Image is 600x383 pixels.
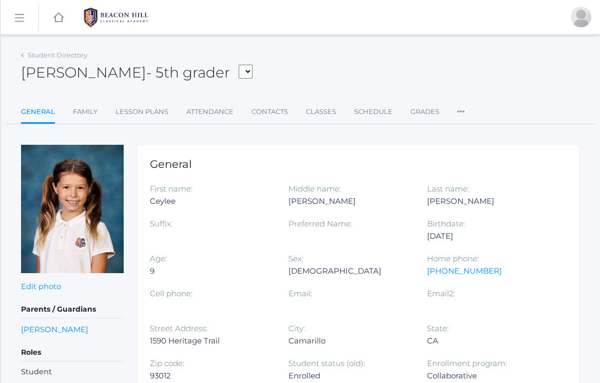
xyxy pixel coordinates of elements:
[288,335,412,347] div: Camarillo
[288,254,303,263] label: Sex:
[427,184,469,194] label: Last name:
[150,219,172,228] label: Suffix:
[21,65,253,81] h2: [PERSON_NAME]
[427,323,449,333] label: State:
[21,367,124,378] li: Student
[150,265,273,277] div: 9
[427,266,502,276] a: [PHONE_NUMBER]
[427,358,507,368] label: Enrollment program:
[288,323,305,333] label: City:
[288,195,412,207] div: [PERSON_NAME]
[427,370,550,382] div: Collaborative
[115,102,168,122] a: Lesson Plans
[288,370,412,382] div: Enrolled
[288,289,312,298] label: Email:
[150,195,273,207] div: Ceylee
[21,344,124,361] h5: Roles
[427,289,455,298] label: Email2:
[288,184,341,194] label: Middle name:
[427,230,550,242] div: [DATE]
[21,301,124,318] h5: Parents / Guardians
[150,370,273,382] div: 93012
[251,102,288,122] a: Contacts
[150,289,192,298] label: Cell phone:
[150,158,566,170] h1: General
[150,335,273,347] div: 1590 Heritage Trail
[571,7,591,27] div: Heather Porter
[150,358,184,368] label: Zip code:
[146,64,230,81] span: - 5th grader
[21,102,55,124] a: General
[21,282,61,291] a: Edit photo
[427,254,479,263] label: Home phone:
[28,51,87,59] a: Student Directory
[354,102,393,122] a: Schedule
[427,195,550,207] div: [PERSON_NAME]
[150,254,167,263] label: Age:
[73,102,98,122] a: Family
[288,265,412,277] div: [DEMOGRAPHIC_DATA]
[427,219,465,228] label: Birthdate:
[186,102,234,122] a: Attendance
[411,102,439,122] a: Grades
[288,358,365,368] label: Student status (old):
[306,102,336,122] a: Classes
[78,5,154,30] img: BHCALogos-05-308ed15e86a5a0abce9b8dd61676a3503ac9727e845dece92d48e8588c001991.png
[427,335,550,347] div: CA
[150,184,192,194] label: First name:
[21,324,88,334] a: [PERSON_NAME]
[150,323,207,333] label: Street Address:
[21,145,124,273] img: Ceylee Ekdahl
[288,219,352,228] label: Preferred Name:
